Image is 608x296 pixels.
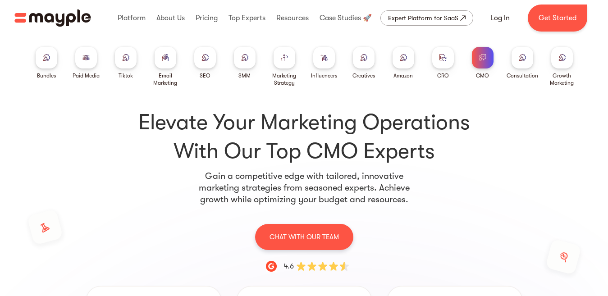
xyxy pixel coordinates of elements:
a: SMM [234,47,256,79]
div: Pricing [193,4,220,32]
div: Growth Marketing [546,72,578,87]
div: 4.6 [284,261,294,272]
div: CMO [476,72,489,79]
div: Marketing Strategy [268,72,301,87]
h1: Elevate Your Marketing Operations [30,108,578,166]
img: Mayple logo [14,9,91,27]
a: Marketing Strategy [268,47,301,87]
div: Resources [274,4,311,32]
div: Influencers [311,72,337,79]
a: SEO [194,47,216,79]
a: Bundles [36,47,57,79]
div: Platform [115,4,148,32]
div: Top Experts [226,4,268,32]
p: Gain a competitive edge with tailored, innovative marketing strategies from seasoned experts. Ach... [185,170,423,205]
a: Paid Media [73,47,100,79]
a: Amazon [393,47,414,79]
div: SEO [200,72,210,79]
div: Expert Platform for SaaS [388,13,458,23]
a: Log In [480,7,521,29]
div: CRO [437,72,449,79]
div: Amazon [393,72,413,79]
a: Influencers [311,47,337,79]
div: Creatives [352,72,375,79]
a: Expert Platform for SaaS [380,10,473,26]
a: CHAT WITH OUR TEAM [255,223,353,250]
div: SMM [238,72,251,79]
a: CMO [472,47,494,79]
div: About Us [154,4,187,32]
p: CHAT WITH OUR TEAM [270,231,339,243]
a: Growth Marketing [546,47,578,87]
span: With Our Top CMO Experts [30,137,578,166]
div: Consultation [507,72,538,79]
a: Get Started [528,5,587,32]
a: Creatives [352,47,375,79]
div: Tiktok [119,72,133,79]
div: Email Marketing [149,72,182,87]
a: CRO [432,47,454,79]
div: Paid Media [73,72,100,79]
a: home [14,9,91,27]
div: Bundles [37,72,56,79]
a: Consultation [507,47,538,79]
a: Tiktok [115,47,137,79]
a: Email Marketing [149,47,182,87]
